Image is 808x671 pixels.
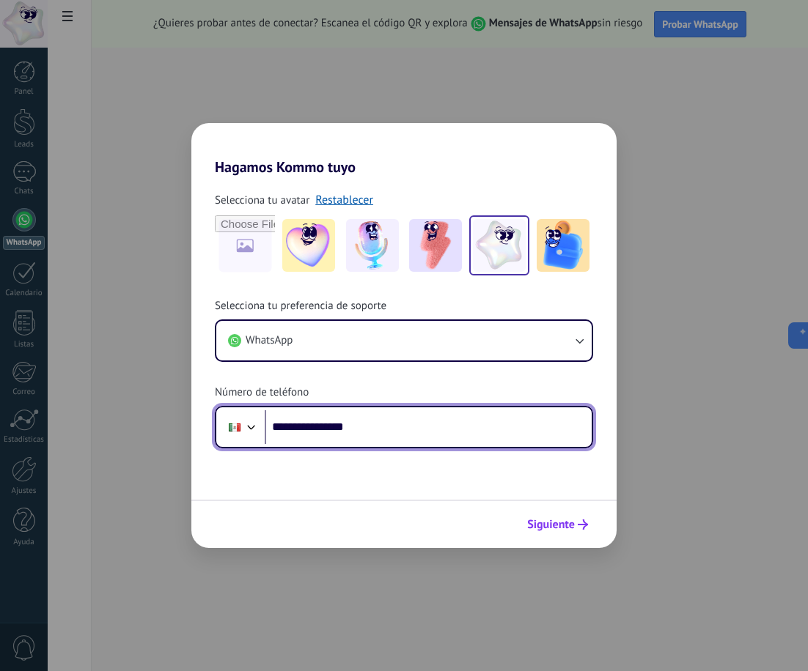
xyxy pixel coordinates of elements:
span: Número de teléfono [215,385,309,400]
button: Siguiente [521,512,595,537]
img: -2.jpeg [346,219,399,272]
h2: Hagamos Kommo tuyo [191,123,617,176]
div: Mexico: + 52 [221,412,249,442]
img: -3.jpeg [409,219,462,272]
span: Selecciona tu preferencia de soporte [215,299,386,314]
img: -4.jpeg [473,219,526,272]
a: Restablecer [315,193,373,207]
img: -5.jpeg [537,219,590,272]
span: WhatsApp [246,333,293,348]
button: WhatsApp [216,321,592,360]
img: -1.jpeg [282,219,335,272]
span: Siguiente [527,519,575,530]
span: Selecciona tu avatar [215,193,309,208]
